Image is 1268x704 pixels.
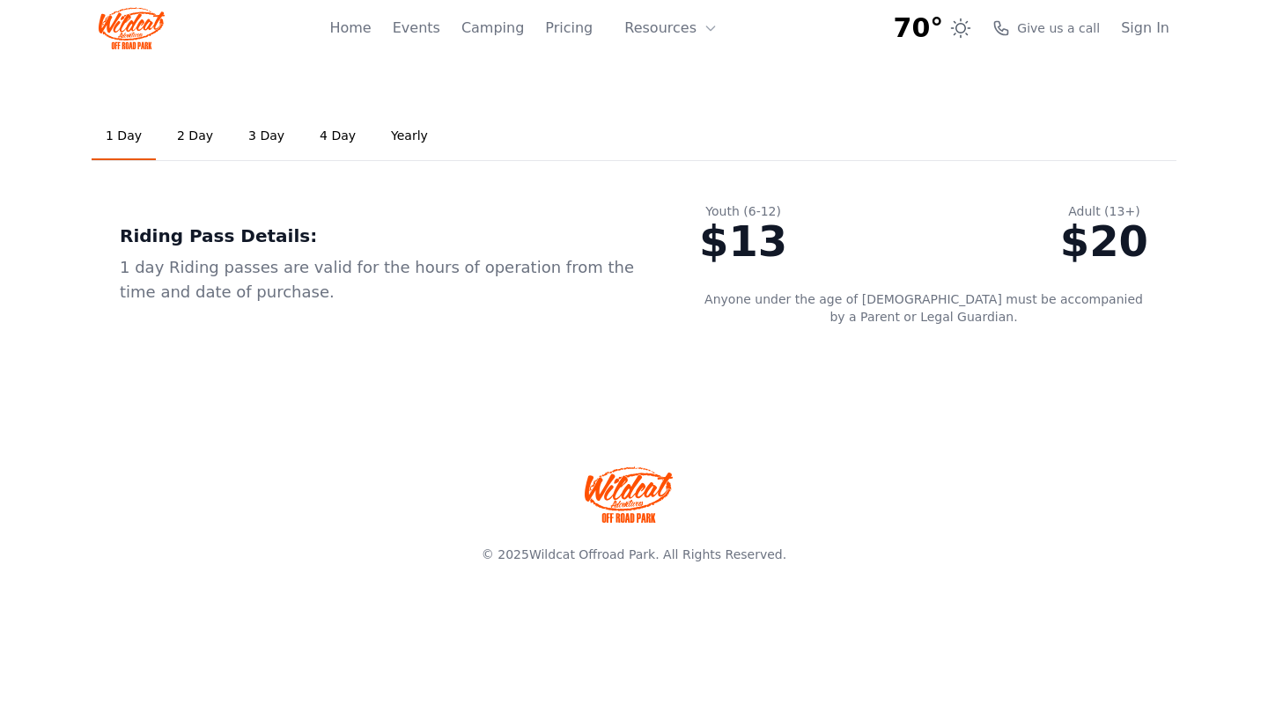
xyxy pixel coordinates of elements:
[1060,202,1148,220] div: Adult (13+)
[992,19,1100,37] a: Give us a call
[461,18,524,39] a: Camping
[894,12,944,44] span: 70°
[699,202,787,220] div: Youth (6-12)
[699,290,1148,326] p: Anyone under the age of [DEMOGRAPHIC_DATA] must be accompanied by a Parent or Legal Guardian.
[120,255,643,304] div: 1 day Riding passes are valid for the hours of operation from the time and date of purchase.
[92,113,156,160] a: 1 Day
[163,113,227,160] a: 2 Day
[99,7,165,49] img: Wildcat Logo
[545,18,593,39] a: Pricing
[393,18,440,39] a: Events
[699,220,787,262] div: $13
[306,113,370,160] a: 4 Day
[377,113,442,160] a: Yearly
[482,547,786,561] span: © 2025 . All Rights Reserved.
[329,18,371,39] a: Home
[585,466,673,523] img: Wildcat Offroad park
[1121,18,1169,39] a: Sign In
[1060,220,1148,262] div: $20
[120,224,643,248] div: Riding Pass Details:
[1017,19,1100,37] span: Give us a call
[614,11,728,46] button: Resources
[529,547,655,561] a: Wildcat Offroad Park
[234,113,299,160] a: 3 Day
